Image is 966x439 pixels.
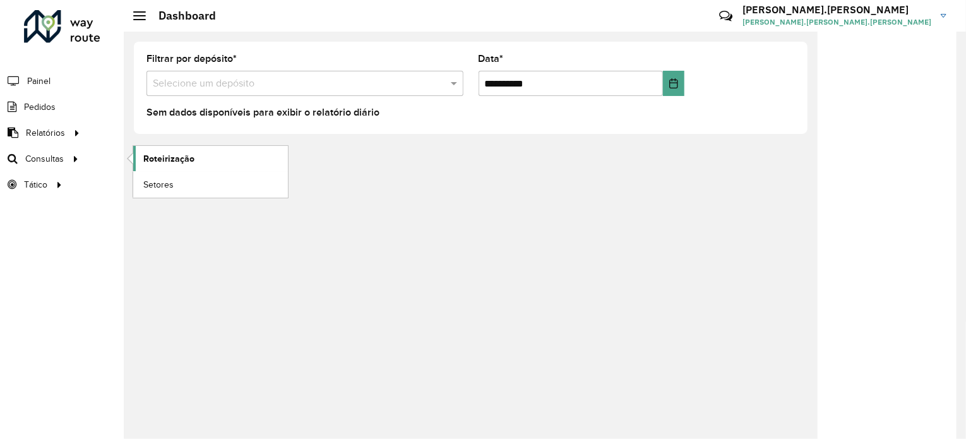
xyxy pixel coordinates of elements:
[24,100,56,114] span: Pedidos
[25,152,64,165] span: Consultas
[742,16,931,28] span: [PERSON_NAME].[PERSON_NAME].[PERSON_NAME]
[27,75,51,88] span: Painel
[26,126,65,140] span: Relatórios
[742,4,931,16] h3: [PERSON_NAME].[PERSON_NAME]
[143,152,194,165] span: Roteirização
[712,3,739,30] a: Contato Rápido
[146,9,216,23] h2: Dashboard
[663,71,684,96] button: Choose Date
[24,178,47,191] span: Tático
[133,146,288,171] a: Roteirização
[146,105,379,120] label: Sem dados disponíveis para exibir o relatório diário
[479,51,504,66] label: Data
[143,178,174,191] span: Setores
[146,51,237,66] label: Filtrar por depósito
[133,172,288,197] a: Setores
